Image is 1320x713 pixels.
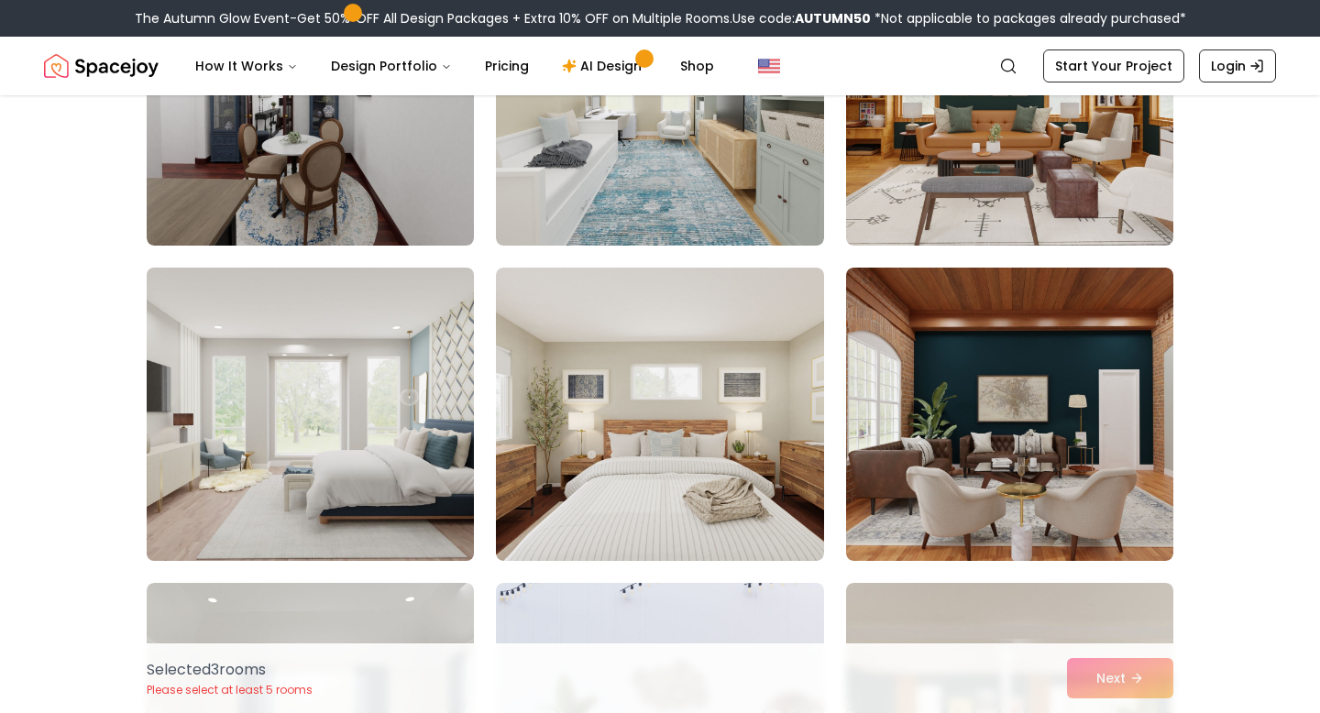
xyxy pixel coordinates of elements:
[147,659,313,681] p: Selected 3 room s
[181,48,729,84] nav: Main
[316,48,467,84] button: Design Portfolio
[44,48,159,84] a: Spacejoy
[795,9,871,27] b: AUTUMN50
[147,683,313,697] p: Please select at least 5 rooms
[470,48,544,84] a: Pricing
[871,9,1186,27] span: *Not applicable to packages already purchased*
[758,55,780,77] img: United States
[138,260,482,568] img: Room room-82
[181,48,313,84] button: How It Works
[135,9,1186,27] div: The Autumn Glow Event-Get 50% OFF All Design Packages + Extra 10% OFF on Multiple Rooms.
[496,268,823,561] img: Room room-83
[665,48,729,84] a: Shop
[1043,49,1184,82] a: Start Your Project
[547,48,662,84] a: AI Design
[44,48,159,84] img: Spacejoy Logo
[732,9,871,27] span: Use code:
[1199,49,1276,82] a: Login
[846,268,1173,561] img: Room room-84
[44,37,1276,95] nav: Global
